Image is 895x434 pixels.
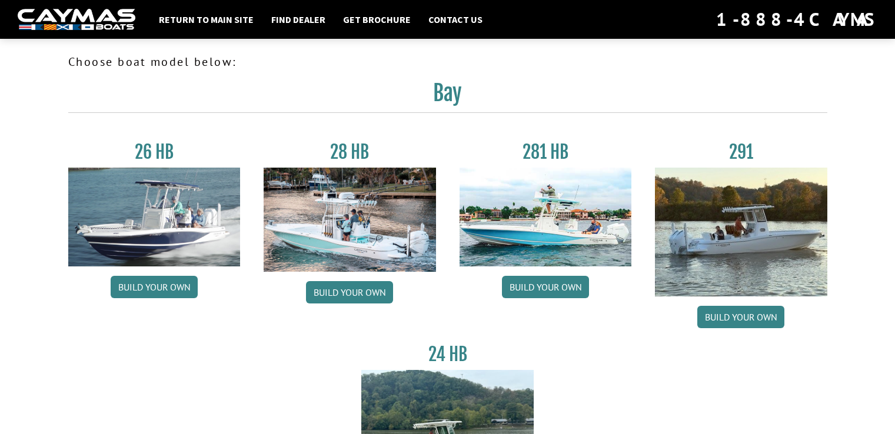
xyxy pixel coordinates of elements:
a: Return to main site [153,12,259,27]
h3: 26 HB [68,141,241,163]
img: 28-hb-twin.jpg [460,168,632,266]
img: 26_new_photo_resized.jpg [68,168,241,266]
h3: 291 [655,141,827,163]
h3: 28 HB [264,141,436,163]
a: Get Brochure [337,12,417,27]
img: white-logo-c9c8dbefe5ff5ceceb0f0178aa75bf4bb51f6bca0971e226c86eb53dfe498488.png [18,9,135,31]
h3: 281 HB [460,141,632,163]
a: Build your own [697,306,784,328]
h2: Bay [68,80,827,113]
p: Choose boat model below: [68,53,827,71]
a: Build your own [111,276,198,298]
h3: 24 HB [361,343,534,365]
img: 28_hb_thumbnail_for_caymas_connect.jpg [264,168,436,272]
a: Build your own [502,276,589,298]
a: Contact Us [422,12,488,27]
a: Build your own [306,281,393,303]
div: 1-888-4CAYMAS [716,6,877,32]
img: 291_Thumbnail.jpg [655,168,827,296]
a: Find Dealer [265,12,331,27]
